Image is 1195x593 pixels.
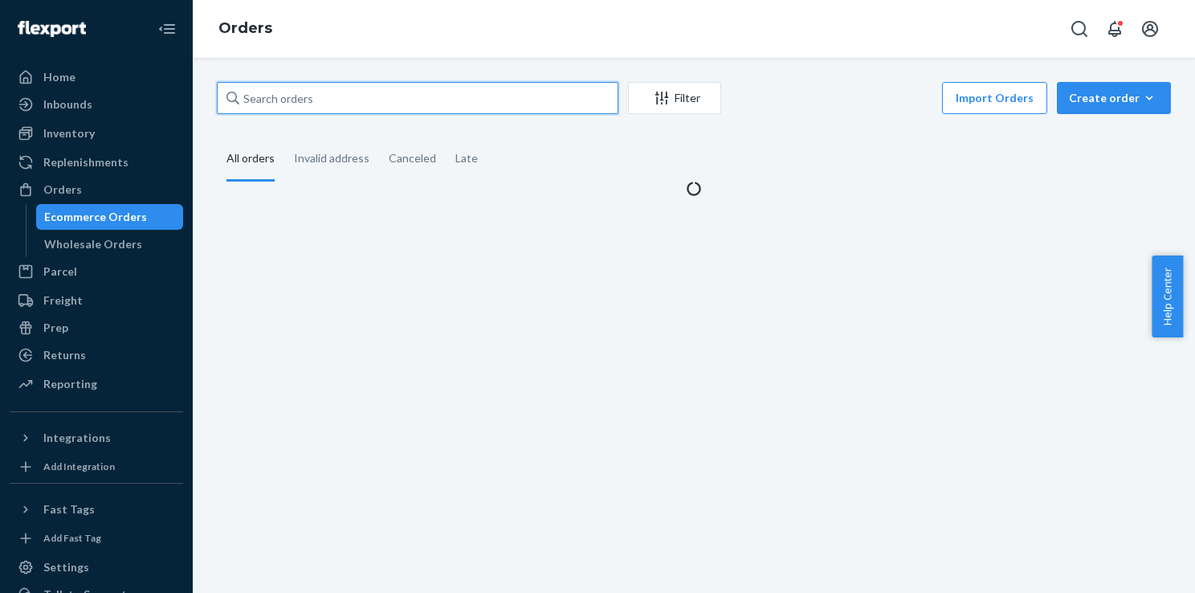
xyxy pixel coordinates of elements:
a: Add Integration [10,457,183,476]
button: Close Navigation [151,13,183,45]
div: Canceled [389,137,436,179]
div: Add Fast Tag [43,531,101,545]
div: Home [43,69,75,85]
a: Replenishments [10,149,183,175]
a: Reporting [10,371,183,397]
span: Support [32,11,90,26]
a: Orders [10,177,183,202]
a: Inbounds [10,92,183,117]
button: Help Center [1152,256,1183,337]
div: Integrations [43,430,111,446]
input: Search orders [217,82,618,114]
button: Integrations [10,425,183,451]
a: Freight [10,288,183,313]
div: Filter [629,90,720,106]
div: Inbounds [43,96,92,112]
div: Freight [43,292,83,309]
a: Orders [218,19,272,37]
button: Create order [1057,82,1171,114]
a: Add Fast Tag [10,529,183,548]
button: Open Search Box [1063,13,1095,45]
a: Inventory [10,121,183,146]
div: Fast Tags [43,501,95,517]
div: Add Integration [43,460,115,473]
button: Fast Tags [10,497,183,522]
div: Late [455,137,478,179]
a: Parcel [10,259,183,284]
a: Wholesale Orders [36,231,184,257]
button: Open account menu [1134,13,1166,45]
div: Orders [43,182,82,198]
div: Inventory [43,125,95,141]
button: Open notifications [1099,13,1131,45]
div: Replenishments [43,154,128,170]
div: Create order [1069,90,1159,106]
div: Prep [43,320,68,336]
div: All orders [226,137,275,182]
a: Ecommerce Orders [36,204,184,230]
div: Ecommerce Orders [44,209,147,225]
div: Parcel [43,264,77,280]
div: Wholesale Orders [44,236,142,252]
ol: breadcrumbs [206,6,285,52]
a: Home [10,64,183,90]
a: Settings [10,554,183,580]
button: Import Orders [942,82,1047,114]
div: Returns [43,347,86,363]
button: Filter [628,82,721,114]
img: Flexport logo [18,21,86,37]
div: Invalid address [294,137,369,179]
div: Reporting [43,376,97,392]
a: Returns [10,342,183,368]
a: Prep [10,315,183,341]
div: Settings [43,559,89,575]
